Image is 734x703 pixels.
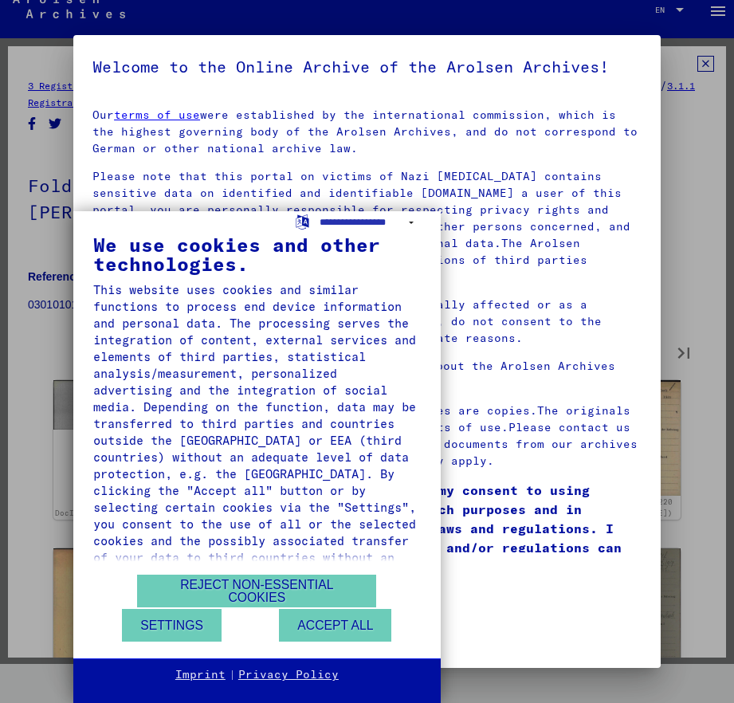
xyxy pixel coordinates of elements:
div: We use cookies and other technologies. [93,235,421,273]
a: Privacy Policy [238,667,339,683]
a: Imprint [175,667,226,683]
button: Reject non-essential cookies [137,575,376,607]
button: Settings [122,609,222,642]
button: Accept all [279,609,391,642]
div: This website uses cookies and similar functions to process end device information and personal da... [93,281,421,583]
